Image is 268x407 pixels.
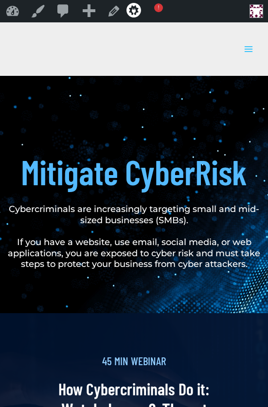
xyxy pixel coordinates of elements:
[5,378,263,400] h2: How Cybercriminals Do it:
[5,354,263,369] h2: 45 MIN WEBINAR
[10,29,126,70] img: CyberCatch
[9,204,259,226] span: Cybercriminals are increasingly targeting small and mid-sized businesses (SMBs).
[5,149,263,194] h2: Mitigate CyberRisk
[8,237,260,269] span: If you have a website, use email, social media, or web applications, you are exposed to cyber ris...
[154,3,163,12] div: !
